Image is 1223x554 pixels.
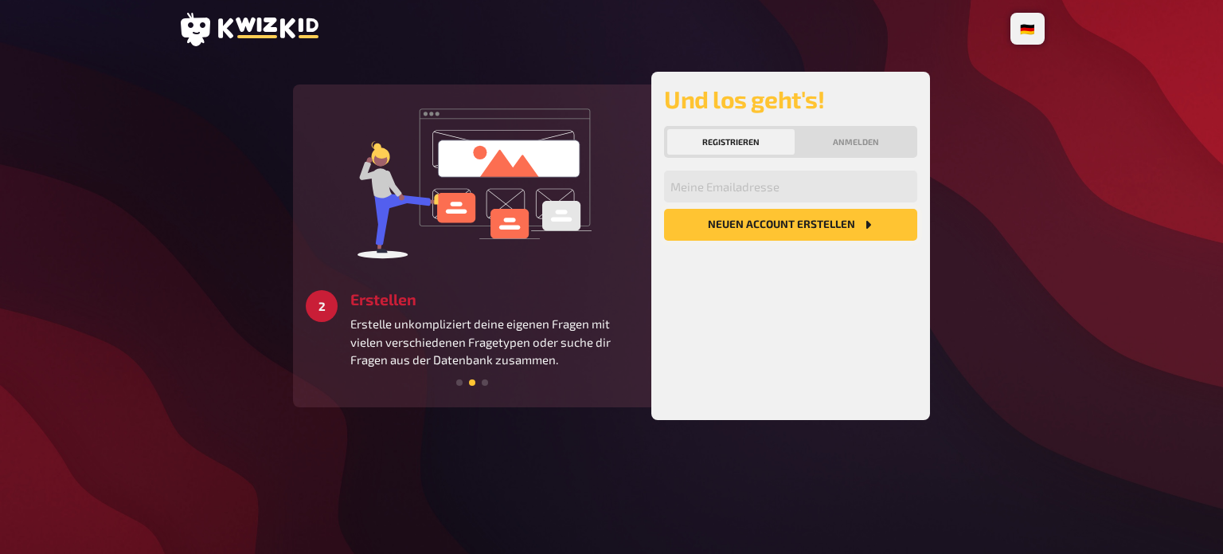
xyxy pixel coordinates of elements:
button: Registrieren [667,129,795,155]
button: Anmelden [798,129,914,155]
input: Meine Emailadresse [664,171,917,202]
p: Erstelle unkompliziert deine eigenen Fragen mit vielen verschiedenen Fragetypen oder suche dir Fr... [350,315,639,369]
button: Neuen Account Erstellen [664,209,917,241]
h2: Und los geht's! [664,84,917,113]
h3: Erstellen [350,290,639,308]
div: 2 [306,290,338,322]
li: 🇩🇪 [1014,16,1041,41]
img: create [353,97,592,265]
